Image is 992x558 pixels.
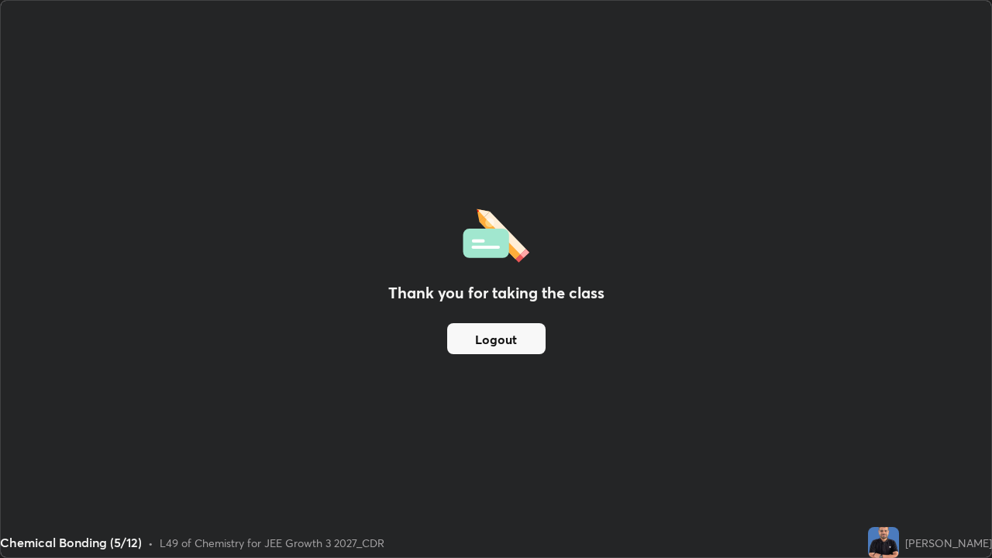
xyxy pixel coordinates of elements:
button: Logout [447,323,546,354]
img: offlineFeedback.1438e8b3.svg [463,204,529,263]
img: c934cc00951e446dbb69c7124468ac00.jpg [868,527,899,558]
h2: Thank you for taking the class [388,281,604,305]
div: [PERSON_NAME] [905,535,992,551]
div: L49 of Chemistry for JEE Growth 3 2027_CDR [160,535,384,551]
div: • [148,535,153,551]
